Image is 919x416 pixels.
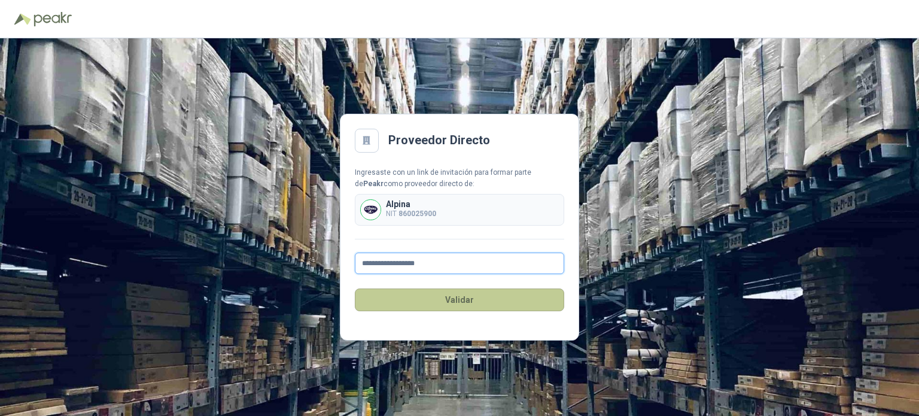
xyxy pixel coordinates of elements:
[34,12,72,26] img: Peakr
[388,131,490,150] h2: Proveedor Directo
[355,289,564,311] button: Validar
[386,208,436,220] p: NIT
[355,167,564,190] div: Ingresaste con un link de invitación para formar parte de como proveedor directo de:
[361,200,381,220] img: Company Logo
[363,180,384,188] b: Peakr
[386,200,436,208] p: Alpina
[14,13,31,25] img: Logo
[398,209,436,218] b: 860025900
